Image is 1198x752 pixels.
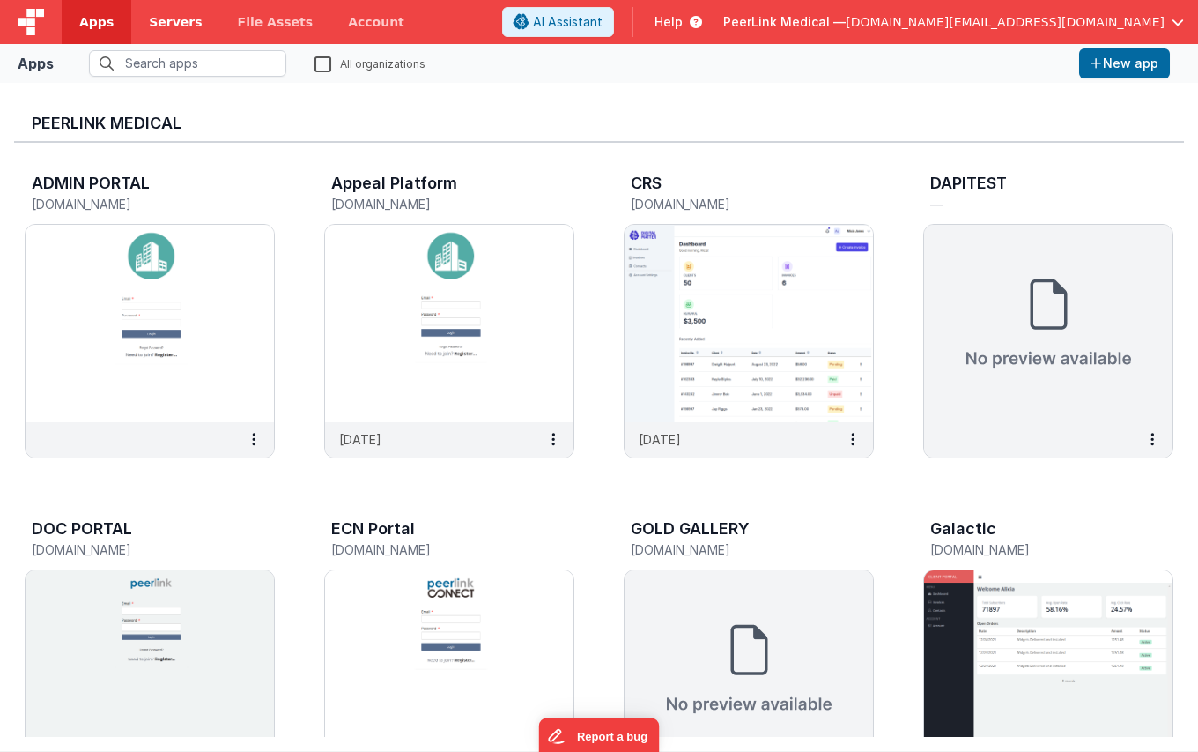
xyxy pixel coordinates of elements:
div: Apps [18,53,54,74]
h5: [DOMAIN_NAME] [930,543,1129,556]
button: PeerLink Medical — [DOMAIN_NAME][EMAIL_ADDRESS][DOMAIN_NAME] [723,13,1184,31]
h5: — [930,197,1129,211]
h3: Appeal Platform [331,175,457,192]
button: New app [1079,48,1170,78]
h3: PeerLink Medical [32,115,1166,132]
button: AI Assistant [502,7,614,37]
label: All organizations [314,55,425,71]
span: AI Assistant [533,13,603,31]
p: [DATE] [639,430,681,449]
p: [DATE] [339,430,381,449]
h3: DAPITEST [930,175,1007,192]
input: Search apps [89,50,286,77]
h5: [DOMAIN_NAME] [331,197,530,211]
h5: [DOMAIN_NAME] [631,197,830,211]
span: Servers [149,13,202,31]
span: File Assets [238,13,314,31]
h5: [DOMAIN_NAME] [32,197,231,211]
span: Apps [79,13,114,31]
h3: CRS [631,175,662,192]
h5: [DOMAIN_NAME] [631,543,830,556]
h3: GOLD GALLERY [631,520,750,538]
span: Help [654,13,683,31]
h3: DOC PORTAL [32,520,132,538]
h5: [DOMAIN_NAME] [32,543,231,556]
h3: ADMIN PORTAL [32,175,150,192]
h3: ECN Portal [331,520,415,538]
h3: Galactic [930,520,996,538]
span: PeerLink Medical — [723,13,846,31]
h5: [DOMAIN_NAME] [331,543,530,556]
span: [DOMAIN_NAME][EMAIL_ADDRESS][DOMAIN_NAME] [846,13,1165,31]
